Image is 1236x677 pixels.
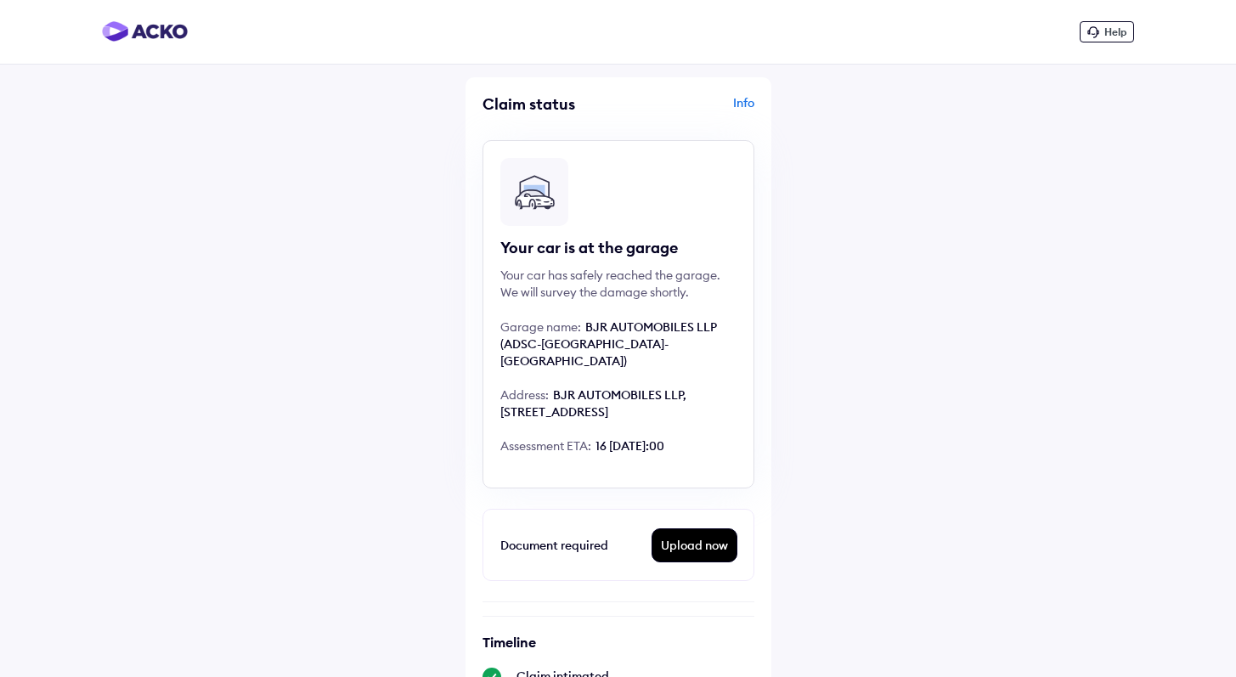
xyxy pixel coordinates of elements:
[652,529,737,561] div: Upload now
[500,319,717,369] span: BJR AUTOMOBILES LLP (ADSC-[GEOGRAPHIC_DATA]-[GEOGRAPHIC_DATA])
[483,634,754,651] h6: Timeline
[1104,25,1126,38] span: Help
[500,387,686,420] span: BJR AUTOMOBILES LLP, [STREET_ADDRESS]
[483,94,614,114] div: Claim status
[500,438,591,454] span: Assessment ETA:
[500,387,549,403] span: Address:
[500,319,581,335] span: Garage name:
[500,267,737,301] div: Your car has safely reached the garage. We will survey the damage shortly.
[500,238,737,258] div: Your car is at the garage
[500,535,652,556] div: Document required
[595,438,664,454] span: 16 [DATE]:00
[623,94,754,127] div: Info
[102,21,188,42] img: horizontal-gradient.png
